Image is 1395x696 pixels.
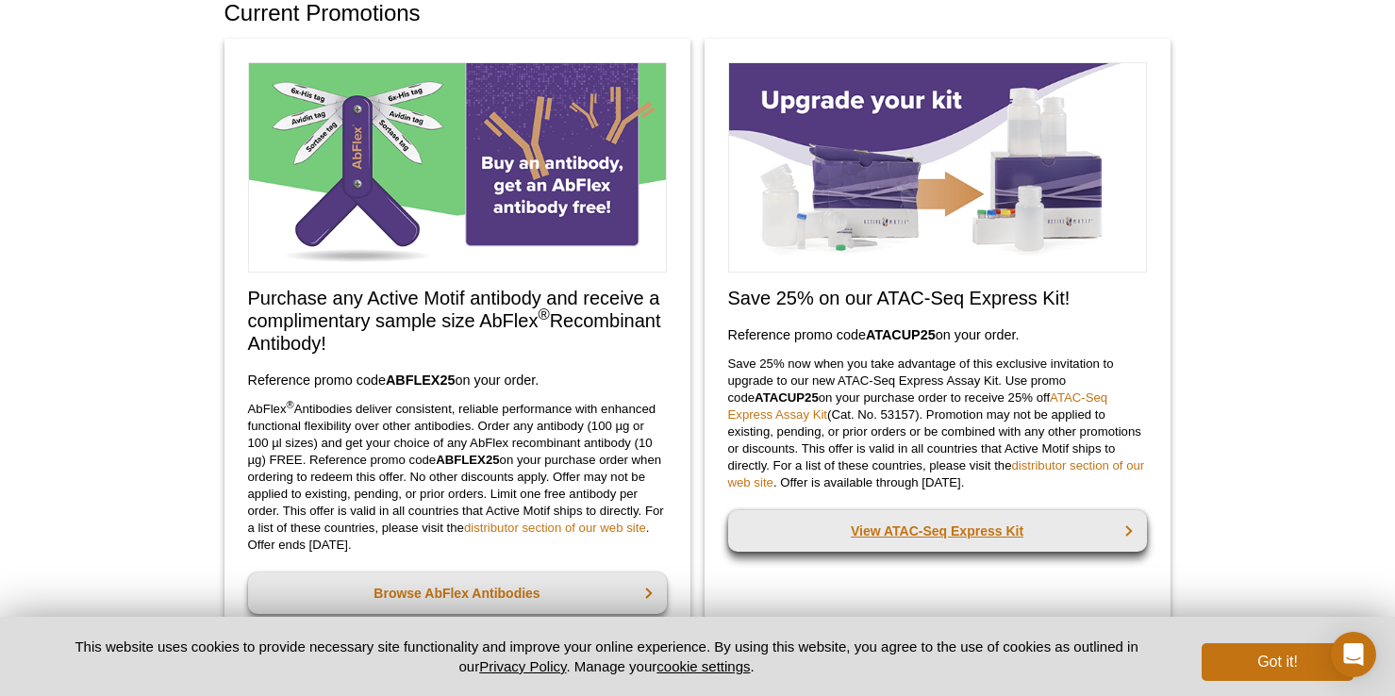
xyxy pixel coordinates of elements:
[728,62,1147,273] img: Save on ATAC-Seq Express Assay Kit
[728,323,1147,346] h3: Reference promo code on your order.
[464,521,646,535] a: distributor section of our web site
[1202,643,1353,681] button: Got it!
[728,356,1147,491] p: Save 25% now when you take advantage of this exclusive invitation to upgrade to our new ATAC-Seq ...
[248,401,667,554] p: AbFlex Antibodies deliver consistent, reliable performance with enhanced functional flexibility o...
[248,369,667,391] h3: Reference promo code on your order.
[248,287,667,355] h2: Purchase any Active Motif antibody and receive a complimentary sample size AbFlex Recombinant Ant...
[866,327,936,342] strong: ATACUP25
[42,637,1171,676] p: This website uses cookies to provide necessary site functionality and improve your online experie...
[728,510,1147,552] a: View ATAC-Seq Express Kit
[538,307,549,324] sup: ®
[656,658,750,674] button: cookie settings
[479,658,566,674] a: Privacy Policy
[386,373,456,388] strong: ABFLEX25
[436,453,499,467] strong: ABFLEX25
[248,572,667,614] a: Browse AbFlex Antibodies
[287,399,294,410] sup: ®
[755,390,819,405] strong: ATACUP25
[728,287,1147,309] h2: Save 25% on our ATAC-Seq Express Kit!
[248,62,667,273] img: Free Sample Size AbFlex Antibody
[224,1,1171,28] h1: Current Promotions
[1331,632,1376,677] div: Open Intercom Messenger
